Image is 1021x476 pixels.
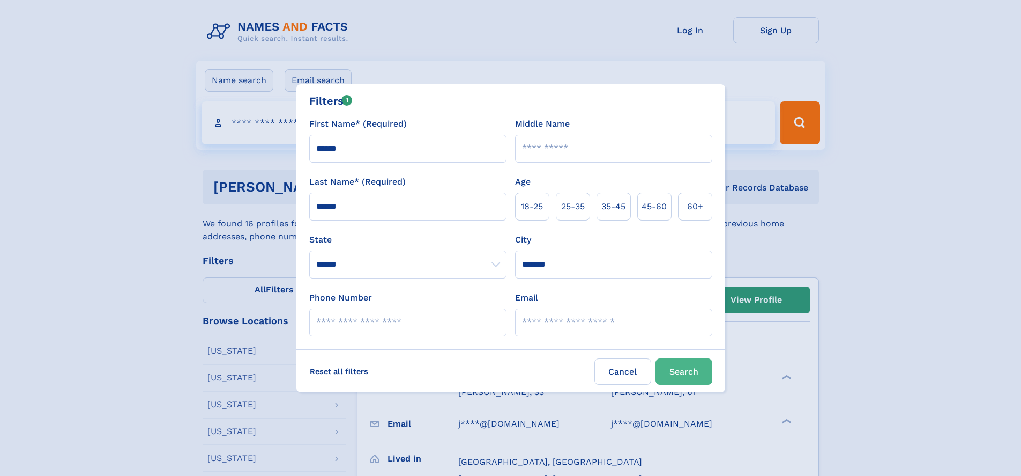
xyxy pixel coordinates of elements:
label: Cancel [594,358,651,385]
div: Filters [309,93,353,109]
span: 60+ [687,200,703,213]
label: Email [515,291,538,304]
button: Search [655,358,712,385]
label: First Name* (Required) [309,118,407,130]
span: 45‑60 [642,200,667,213]
span: 25‑35 [561,200,585,213]
label: Last Name* (Required) [309,175,406,188]
label: Reset all filters [303,358,375,384]
label: State [309,233,506,246]
label: City [515,233,531,246]
label: Phone Number [309,291,372,304]
label: Middle Name [515,118,570,130]
label: Age [515,175,531,188]
span: 35‑45 [601,200,625,213]
span: 18‑25 [521,200,543,213]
